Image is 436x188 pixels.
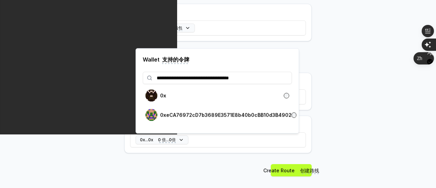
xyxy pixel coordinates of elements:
[143,55,292,63] p: Wallet
[271,164,312,176] button: Create Route创建路线
[136,135,188,144] button: 0x...0x0 倍...0倍
[158,137,176,143] span: 0 倍...0倍
[162,56,189,64] span: 支持的令牌
[136,48,299,133] div: 0x...0x0 倍...0倍
[300,168,319,174] span: 创建路线
[160,112,292,118] p: 0xeCA76972cD7b3689E3571E8b40b0cBB10d3B4902
[160,93,166,98] p: 0x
